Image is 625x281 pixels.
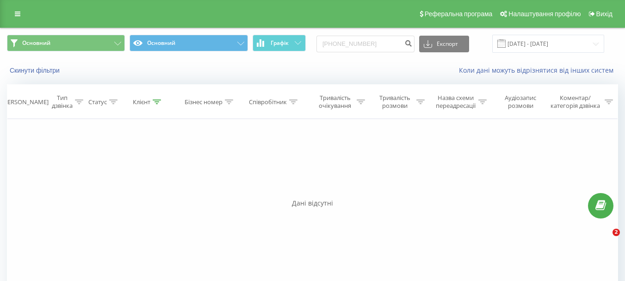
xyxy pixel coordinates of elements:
[376,94,414,110] div: Тривалість розмови
[130,35,248,51] button: Основний
[316,36,415,52] input: Пошук за номером
[508,10,581,18] span: Налаштування профілю
[596,10,613,18] span: Вихід
[613,229,620,236] span: 2
[594,229,616,251] iframe: Intercom live chat
[419,36,469,52] button: Експорт
[435,94,476,110] div: Назва схеми переадресації
[253,35,306,51] button: Графік
[316,94,354,110] div: Тривалість очікування
[425,10,493,18] span: Реферальна програма
[249,98,287,106] div: Співробітник
[22,39,50,47] span: Основний
[7,199,618,208] div: Дані відсутні
[497,94,544,110] div: Аудіозапис розмови
[459,66,618,75] a: Коли дані можуть відрізнятися вiд інших систем
[2,98,49,106] div: [PERSON_NAME]
[88,98,107,106] div: Статус
[271,40,289,46] span: Графік
[133,98,150,106] div: Клієнт
[7,66,64,75] button: Скинути фільтри
[548,94,602,110] div: Коментар/категорія дзвінка
[185,98,223,106] div: Бізнес номер
[7,35,125,51] button: Основний
[52,94,73,110] div: Тип дзвінка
